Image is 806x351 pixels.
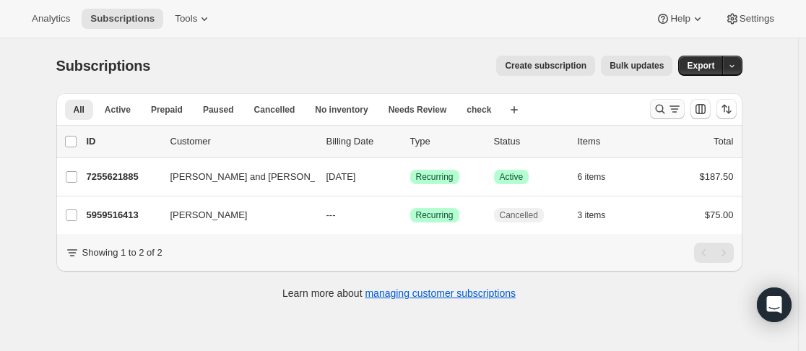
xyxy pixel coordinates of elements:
[578,171,606,183] span: 6 items
[601,56,672,76] button: Bulk updates
[90,13,155,25] span: Subscriptions
[326,209,336,220] span: ---
[496,56,595,76] button: Create subscription
[678,56,723,76] button: Export
[503,100,526,120] button: Create new view
[416,171,454,183] span: Recurring
[105,104,131,116] span: Active
[87,134,734,149] div: IDCustomerBilling DateTypeStatusItemsTotal
[82,9,163,29] button: Subscriptions
[170,170,346,184] span: [PERSON_NAME] and [PERSON_NAME]
[690,99,711,119] button: Customize table column order and visibility
[151,104,183,116] span: Prepaid
[170,134,315,149] p: Customer
[740,13,774,25] span: Settings
[389,104,447,116] span: Needs Review
[315,104,368,116] span: No inventory
[87,134,159,149] p: ID
[505,60,586,71] span: Create subscription
[74,104,84,116] span: All
[757,287,792,322] div: Open Intercom Messenger
[694,243,734,263] nav: Pagination
[162,165,306,188] button: [PERSON_NAME] and [PERSON_NAME]
[56,58,151,74] span: Subscriptions
[500,171,524,183] span: Active
[162,204,306,227] button: [PERSON_NAME]
[578,205,622,225] button: 3 items
[687,60,714,71] span: Export
[610,60,664,71] span: Bulk updates
[87,170,159,184] p: 7255621885
[170,208,248,222] span: [PERSON_NAME]
[416,209,454,221] span: Recurring
[87,167,734,187] div: 7255621885[PERSON_NAME] and [PERSON_NAME][DATE]SuccessRecurringSuccessActive6 items$187.50
[82,246,162,260] p: Showing 1 to 2 of 2
[282,286,516,300] p: Learn more about
[410,134,482,149] div: Type
[203,104,234,116] span: Paused
[700,171,734,182] span: $187.50
[578,134,650,149] div: Items
[87,205,734,225] div: 5959516413[PERSON_NAME]---SuccessRecurringCancelled3 items$75.00
[166,9,220,29] button: Tools
[254,104,295,116] span: Cancelled
[23,9,79,29] button: Analytics
[670,13,690,25] span: Help
[714,134,733,149] p: Total
[326,134,399,149] p: Billing Date
[326,171,356,182] span: [DATE]
[578,209,606,221] span: 3 items
[175,13,197,25] span: Tools
[705,209,734,220] span: $75.00
[578,167,622,187] button: 6 items
[650,99,685,119] button: Search and filter results
[500,209,538,221] span: Cancelled
[716,99,737,119] button: Sort the results
[647,9,713,29] button: Help
[716,9,783,29] button: Settings
[494,134,566,149] p: Status
[32,13,70,25] span: Analytics
[87,208,159,222] p: 5959516413
[365,287,516,299] a: managing customer subscriptions
[467,104,491,116] span: check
